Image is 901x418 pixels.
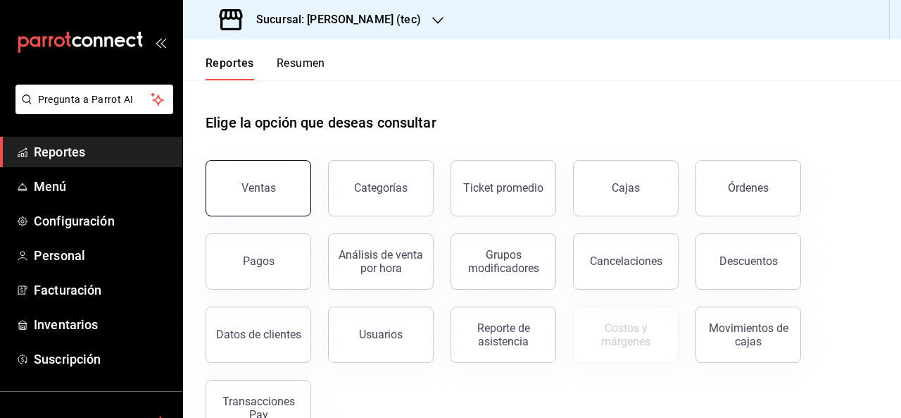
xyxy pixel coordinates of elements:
div: Grupos modificadores [460,248,547,275]
div: Descuentos [719,254,778,268]
div: Cajas [612,181,640,195]
button: Pregunta a Parrot AI [15,85,173,114]
button: Análisis de venta por hora [328,233,434,290]
span: Configuración [34,211,171,230]
span: Inventarios [34,315,171,334]
button: Usuarios [328,307,434,363]
div: Órdenes [728,181,769,195]
button: Pagos [206,233,311,290]
button: Descuentos [695,233,801,290]
span: Suscripción [34,350,171,369]
button: Contrata inventarios para ver este reporte [573,307,679,363]
button: Cancelaciones [573,233,679,290]
div: Movimientos de cajas [705,321,792,348]
span: Reportes [34,142,171,161]
div: Cancelaciones [590,254,662,268]
div: Usuarios [359,328,403,341]
span: Pregunta a Parrot AI [38,92,151,107]
div: Pagos [243,254,275,268]
button: Movimientos de cajas [695,307,801,363]
button: Categorías [328,160,434,216]
button: Reporte de asistencia [450,307,556,363]
span: Personal [34,246,171,265]
button: Datos de clientes [206,307,311,363]
div: Categorías [354,181,408,195]
div: navigation tabs [206,56,325,80]
button: Ventas [206,160,311,216]
div: Análisis de venta por hora [337,248,424,275]
button: Resumen [277,56,325,80]
div: Costos y márgenes [582,321,669,348]
button: Órdenes [695,160,801,216]
h1: Elige la opción que deseas consultar [206,112,436,133]
span: Facturación [34,281,171,300]
button: Cajas [573,160,679,216]
div: Ticket promedio [463,181,543,195]
button: Ticket promedio [450,160,556,216]
button: Grupos modificadores [450,233,556,290]
button: Reportes [206,56,254,80]
div: Reporte de asistencia [460,321,547,348]
a: Pregunta a Parrot AI [10,102,173,117]
h3: Sucursal: [PERSON_NAME] (tec) [245,11,421,28]
button: open_drawer_menu [155,37,166,48]
span: Menú [34,177,171,196]
div: Datos de clientes [216,328,301,341]
div: Ventas [241,181,276,195]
